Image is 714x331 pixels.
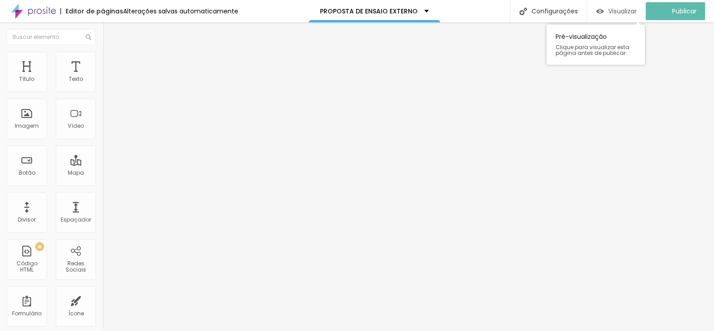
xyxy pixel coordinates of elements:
[15,122,39,130] font: Imagem
[19,75,34,83] font: Título
[12,310,42,317] font: Formulário
[68,310,84,317] font: Ícone
[68,122,84,130] font: Vídeo
[66,260,86,273] font: Redes Sociais
[61,216,91,223] font: Espaçador
[556,32,607,41] font: Pré-visualização
[86,34,91,40] img: Ícone
[17,260,37,273] font: Código HTML
[556,43,629,57] font: Clique para visualizar esta página antes de publicar.
[103,22,714,331] iframe: Editor
[66,7,123,16] font: Editor de páginas
[320,7,418,16] font: PROPOSTA DE ENSAIO EXTERNO
[7,29,96,45] input: Buscar elemento
[587,2,646,20] button: Visualizar
[672,7,697,16] font: Publicar
[19,169,35,176] font: Botão
[519,8,527,15] img: Ícone
[531,7,578,16] font: Configurações
[18,216,36,223] font: Divisor
[596,8,604,15] img: view-1.svg
[608,7,637,16] font: Visualizar
[68,169,84,176] font: Mapa
[123,7,238,16] font: Alterações salvas automaticamente
[69,75,83,83] font: Texto
[646,2,705,20] button: Publicar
